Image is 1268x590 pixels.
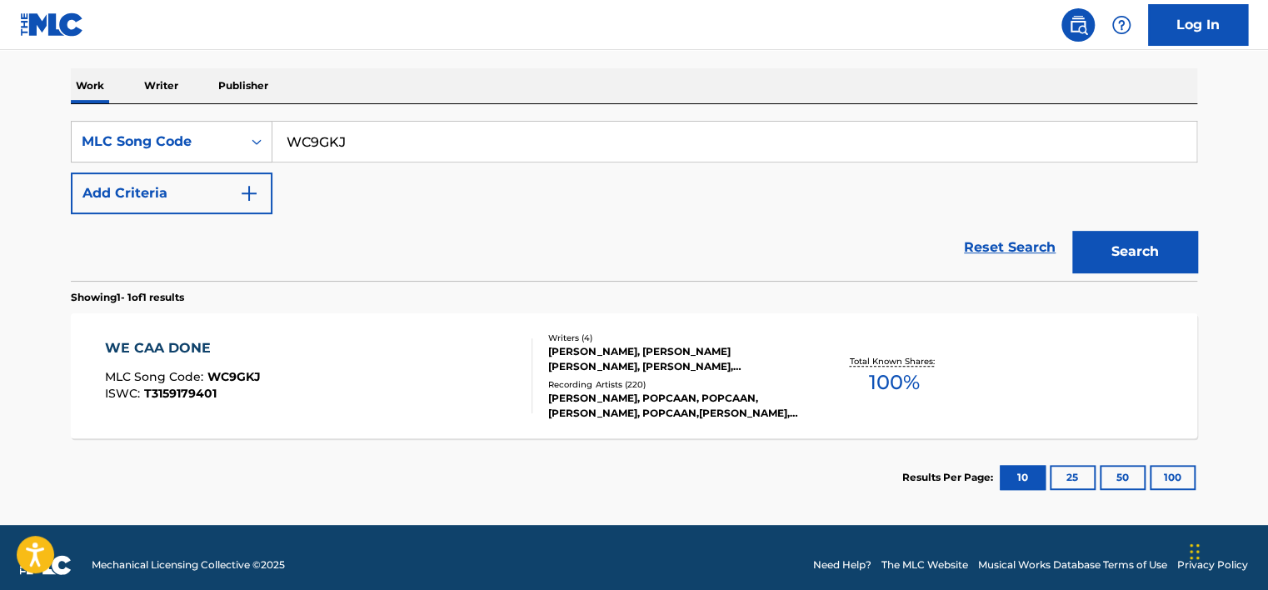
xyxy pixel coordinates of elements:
a: Public Search [1061,8,1095,42]
p: Results Per Page: [902,470,997,485]
div: Recording Artists ( 220 ) [548,378,800,391]
div: MLC Song Code [82,132,232,152]
a: Musical Works Database Terms of Use [978,557,1167,572]
span: WC9GKJ [207,369,261,384]
img: 9d2ae6d4665cec9f34b9.svg [239,183,259,203]
span: MLC Song Code : [105,369,207,384]
a: Log In [1148,4,1248,46]
iframe: Chat Widget [1185,510,1268,590]
div: টেনে আনুন [1190,527,1200,577]
p: Writer [139,68,183,103]
div: Help [1105,8,1138,42]
a: Need Help? [813,557,871,572]
p: Showing 1 - 1 of 1 results [71,290,184,305]
button: Add Criteria [71,172,272,214]
button: 100 [1150,465,1196,490]
p: Publisher [213,68,273,103]
img: MLC Logo [20,12,84,37]
span: T3159179401 [144,386,217,401]
button: 50 [1100,465,1146,490]
span: 100 % [868,367,919,397]
a: WE CAA DONEMLC Song Code:WC9GKJISWC:T3159179401Writers (4)[PERSON_NAME], [PERSON_NAME] [PERSON_NA... [71,313,1197,438]
p: Total Known Shares: [849,355,938,367]
a: Privacy Policy [1177,557,1248,572]
span: Mechanical Licensing Collective © 2025 [92,557,285,572]
div: [PERSON_NAME], POPCAAN, POPCAAN,[PERSON_NAME], POPCAAN,[PERSON_NAME], POPCAAN,[PERSON_NAME], POPC... [548,391,800,421]
p: Work [71,68,109,103]
div: Writers ( 4 ) [548,332,800,344]
a: The MLC Website [881,557,968,572]
form: Search Form [71,121,1197,281]
button: 10 [1000,465,1046,490]
a: Reset Search [956,229,1064,266]
div: চ্যাট উইজেট [1185,510,1268,590]
div: [PERSON_NAME], [PERSON_NAME] [PERSON_NAME], [PERSON_NAME], [PERSON_NAME] [548,344,800,374]
img: search [1068,15,1088,35]
span: ISWC : [105,386,144,401]
button: Search [1072,231,1197,272]
button: 25 [1050,465,1096,490]
div: WE CAA DONE [105,338,261,358]
img: help [1111,15,1131,35]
